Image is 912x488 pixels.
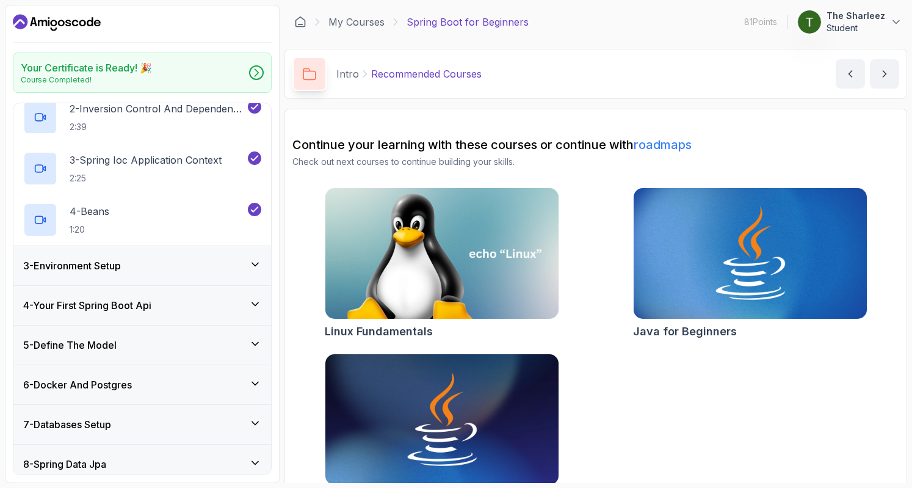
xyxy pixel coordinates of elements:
h3: 4 - Your First Spring Boot Api [23,298,151,313]
button: 5-Define The Model [13,326,271,365]
p: Student [827,22,885,34]
h2: Linux Fundamentals [325,323,433,340]
p: 3 - Spring Ioc Application Context [70,153,222,167]
img: Java for Beginners card [634,188,867,319]
img: user profile image [798,10,821,34]
button: 8-Spring Data Jpa [13,445,271,484]
p: 2:25 [70,172,222,184]
a: Linux Fundamentals cardLinux Fundamentals [325,188,559,340]
p: 4 - Beans [70,204,109,219]
h3: 7 - Databases Setup [23,417,111,432]
p: Check out next courses to continue building your skills. [292,156,899,168]
a: Dashboard [13,13,101,32]
p: Course Completed! [21,75,152,85]
img: Java for Developers card [325,354,559,485]
h2: Continue your learning with these courses or continue with [292,136,899,153]
a: Java for Beginners cardJava for Beginners [633,188,867,340]
h3: 6 - Docker And Postgres [23,377,132,392]
h3: 5 - Define The Model [23,338,117,352]
p: Spring Boot for Beginners [407,15,529,29]
p: Recommended Courses [371,67,482,81]
button: next content [870,59,899,89]
p: 2 - Inversion Control And Dependency Injection [70,101,245,116]
p: 81 Points [744,16,777,28]
button: user profile imageThe SharleezStudent [797,10,902,34]
p: 1:20 [70,224,109,236]
img: Linux Fundamentals card [325,188,559,319]
h2: Java for Beginners [633,323,737,340]
button: 3-Environment Setup [13,246,271,285]
button: 7-Databases Setup [13,405,271,444]
h2: Your Certificate is Ready! 🎉 [21,60,152,75]
button: 3-Spring Ioc Application Context2:25 [23,151,261,186]
p: The Sharleez [827,10,885,22]
a: Dashboard [294,16,306,28]
button: 4-Beans1:20 [23,203,261,237]
button: previous content [836,59,865,89]
a: My Courses [328,15,385,29]
h3: 3 - Environment Setup [23,258,121,273]
button: 4-Your First Spring Boot Api [13,286,271,325]
a: roadmaps [634,137,692,152]
h3: 8 - Spring Data Jpa [23,457,106,472]
p: 2:39 [70,121,245,133]
p: Intro [336,67,359,81]
a: Your Certificate is Ready! 🎉Course Completed! [13,53,272,93]
button: 2-Inversion Control And Dependency Injection2:39 [23,100,261,134]
button: 6-Docker And Postgres [13,365,271,404]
